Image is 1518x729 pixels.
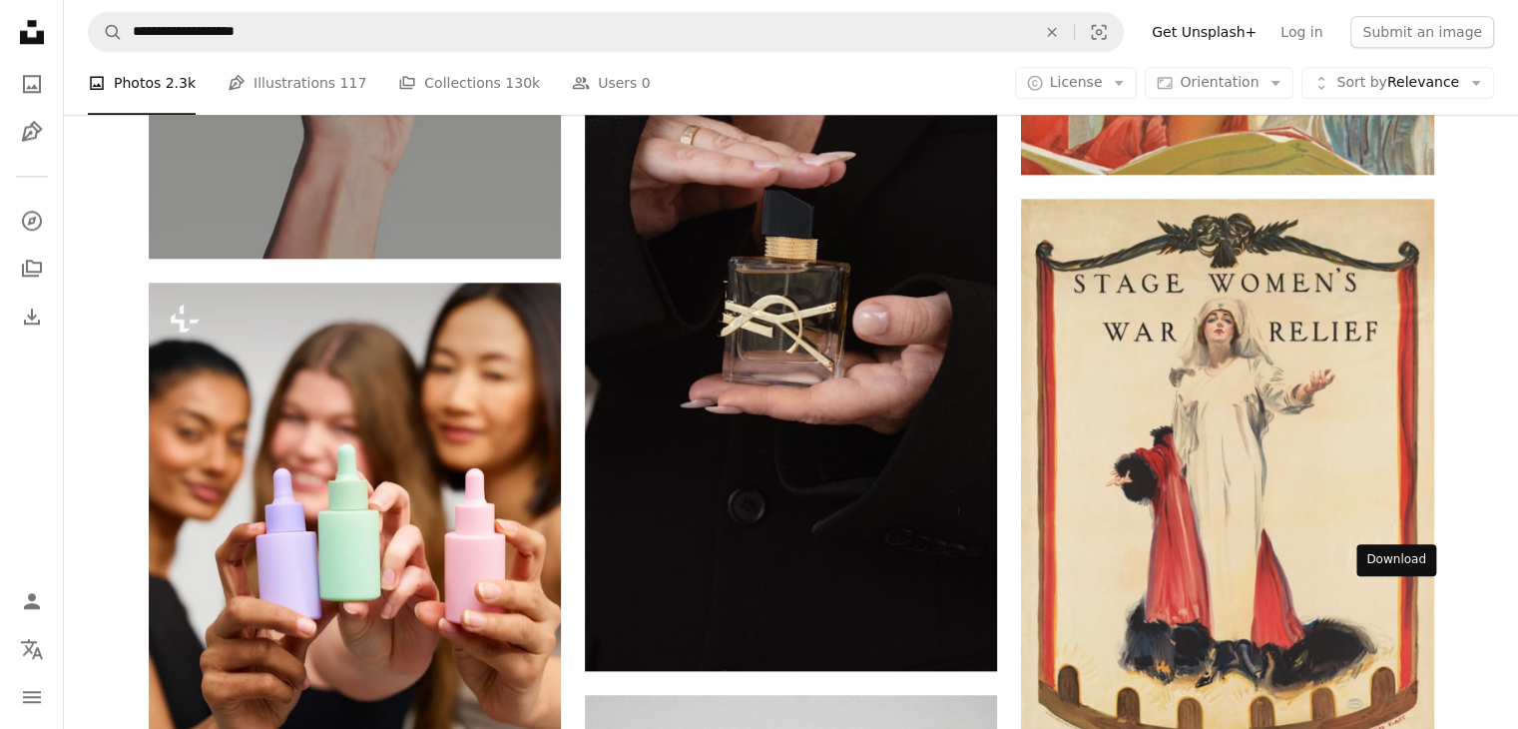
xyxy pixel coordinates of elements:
div: Download [1356,544,1436,576]
a: Log in [1268,16,1334,48]
a: Get Unsplash+ [1140,16,1268,48]
button: Submit an image [1350,16,1494,48]
span: License [1050,75,1103,91]
button: Search Unsplash [89,13,123,51]
a: Download History [12,297,52,337]
button: Menu [12,677,52,717]
a: Collections [12,249,52,289]
button: License [1015,68,1138,100]
a: Illustrations 117 [228,52,366,116]
a: a vintage poster of a woman in a white dress [1021,473,1433,491]
a: Collections 130k [398,52,540,116]
span: Relevance [1336,74,1459,94]
button: Clear [1030,13,1074,51]
span: 0 [642,73,651,95]
span: Sort by [1336,75,1386,91]
button: Language [12,629,52,669]
img: Someone is holding a bottle of perfume. [585,52,997,671]
button: Visual search [1075,13,1123,51]
button: Orientation [1145,68,1293,100]
a: Users 0 [572,52,651,116]
span: Orientation [1180,75,1259,91]
a: a group of women holding up small bottles [149,548,561,566]
a: Home — Unsplash [12,12,52,56]
button: Sort byRelevance [1301,68,1494,100]
span: 117 [340,73,367,95]
a: Illustrations [12,112,52,152]
a: Explore [12,201,52,241]
a: Photos [12,64,52,104]
form: Find visuals sitewide [88,12,1124,52]
a: Someone is holding a bottle of perfume. [585,353,997,370]
span: 130k [505,73,540,95]
a: Log in / Sign up [12,581,52,621]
